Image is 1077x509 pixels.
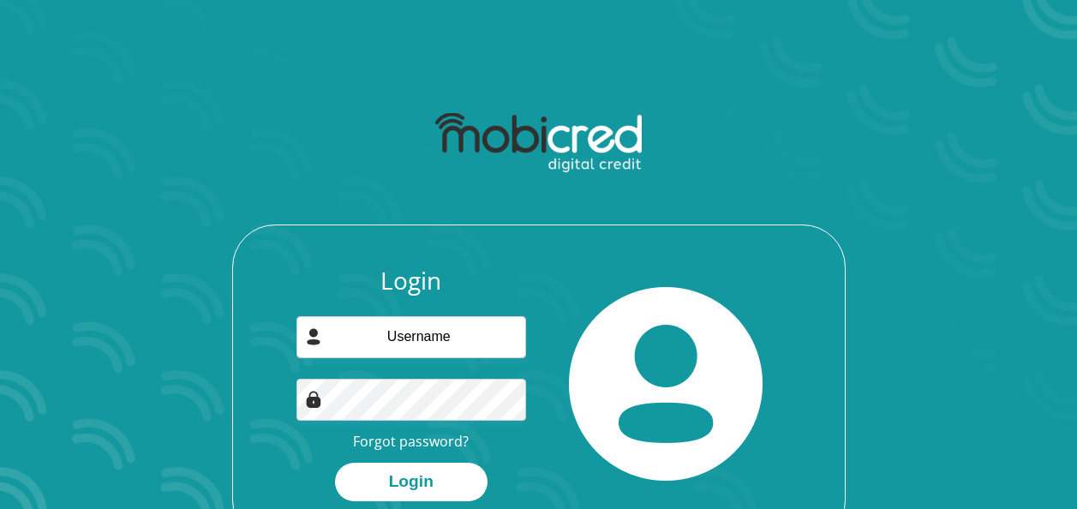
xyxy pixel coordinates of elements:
img: mobicred logo [435,113,642,173]
img: user-icon image [305,328,322,345]
input: Username [296,316,526,358]
button: Login [335,463,488,501]
img: Image [305,391,322,408]
a: Forgot password? [353,432,469,451]
h3: Login [296,266,526,296]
